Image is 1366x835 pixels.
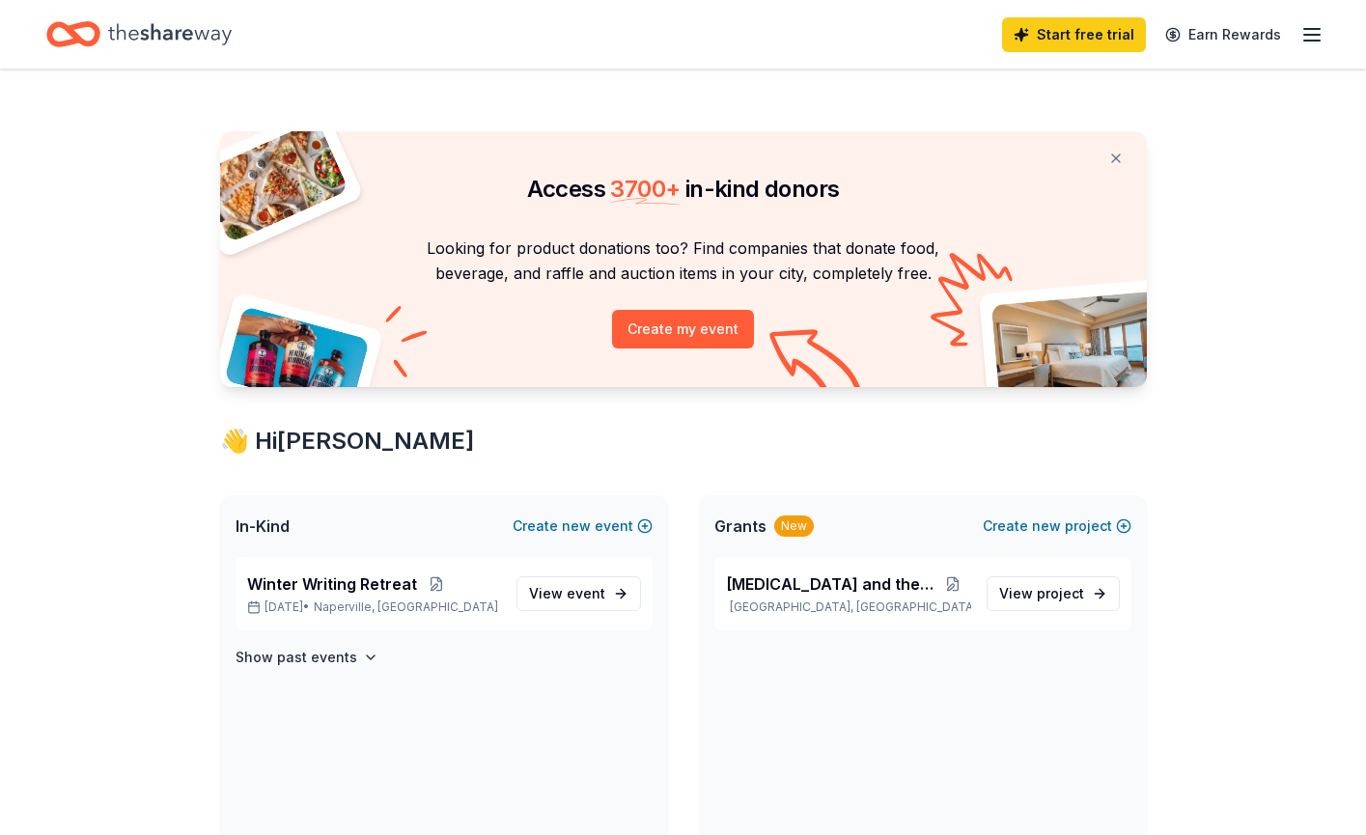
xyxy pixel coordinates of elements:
[983,515,1131,538] button: Createnewproject
[1032,515,1061,538] span: new
[610,175,680,203] span: 3700 +
[247,599,501,615] p: [DATE] •
[1002,17,1146,52] a: Start free trial
[247,572,417,596] span: Winter Writing Retreat
[562,515,591,538] span: new
[774,515,814,537] div: New
[529,582,605,605] span: View
[516,576,641,611] a: View event
[198,120,348,243] img: Pizza
[987,576,1120,611] a: View project
[769,329,866,402] img: Curvy arrow
[46,12,232,57] a: Home
[567,585,605,601] span: event
[236,646,357,669] h4: Show past events
[513,515,653,538] button: Createnewevent
[527,175,840,203] span: Access in-kind donors
[1154,17,1293,52] a: Earn Rewards
[236,646,378,669] button: Show past events
[243,236,1124,287] p: Looking for product donations too? Find companies that donate food, beverage, and raffle and auct...
[726,572,935,596] span: [MEDICAL_DATA] and the FKT
[1037,585,1084,601] span: project
[612,310,754,348] button: Create my event
[999,582,1084,605] span: View
[714,515,767,538] span: Grants
[726,599,971,615] p: [GEOGRAPHIC_DATA], [GEOGRAPHIC_DATA]
[236,515,290,538] span: In-Kind
[220,426,1147,457] div: 👋 Hi [PERSON_NAME]
[314,599,498,615] span: Naperville, [GEOGRAPHIC_DATA]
